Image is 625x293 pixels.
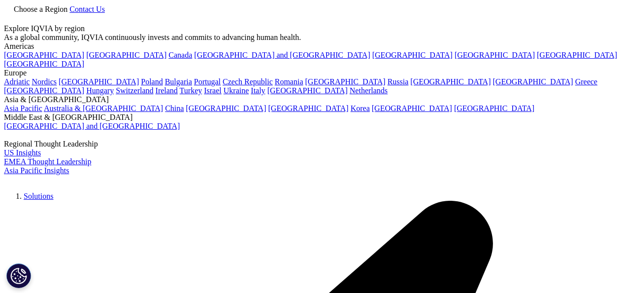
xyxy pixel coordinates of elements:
a: China [165,104,184,112]
div: Regional Thought Leadership [4,140,621,148]
a: [GEOGRAPHIC_DATA] [537,51,617,59]
div: Asia & [GEOGRAPHIC_DATA] [4,95,621,104]
a: Russia [388,77,409,86]
a: Bulgaria [165,77,192,86]
a: Adriatic [4,77,30,86]
a: Romania [275,77,303,86]
div: Europe [4,69,621,77]
a: Ireland [156,86,178,95]
a: Australia & [GEOGRAPHIC_DATA] [44,104,163,112]
a: Czech Republic [223,77,273,86]
a: Portugal [194,77,221,86]
a: Italy [251,86,265,95]
a: [GEOGRAPHIC_DATA] [268,104,349,112]
a: [GEOGRAPHIC_DATA] [410,77,491,86]
a: [GEOGRAPHIC_DATA] [267,86,348,95]
a: [GEOGRAPHIC_DATA] [372,51,453,59]
div: Americas [4,42,621,51]
a: Korea [351,104,370,112]
a: [GEOGRAPHIC_DATA] [372,104,452,112]
a: Contact Us [69,5,105,13]
a: Netherlands [350,86,388,95]
div: Explore IQVIA by region [4,24,621,33]
a: Canada [168,51,192,59]
a: [GEOGRAPHIC_DATA] and [GEOGRAPHIC_DATA] [4,122,180,130]
a: [GEOGRAPHIC_DATA] [454,104,534,112]
div: Middle East & [GEOGRAPHIC_DATA] [4,113,621,122]
a: Ukraine [224,86,249,95]
a: US Insights [4,148,41,157]
a: Hungary [86,86,114,95]
a: EMEA Thought Leadership [4,157,91,166]
a: [GEOGRAPHIC_DATA] [59,77,139,86]
a: Greece [575,77,597,86]
a: [GEOGRAPHIC_DATA] [4,86,84,95]
a: [GEOGRAPHIC_DATA] [493,77,573,86]
a: Nordics [32,77,57,86]
div: As a global community, IQVIA continuously invests and commits to advancing human health. [4,33,621,42]
button: Cookies Settings [6,263,31,288]
a: [GEOGRAPHIC_DATA] and [GEOGRAPHIC_DATA] [194,51,370,59]
a: [GEOGRAPHIC_DATA] [305,77,386,86]
a: Israel [204,86,222,95]
a: [GEOGRAPHIC_DATA] [4,51,84,59]
a: Poland [141,77,163,86]
a: [GEOGRAPHIC_DATA] [455,51,535,59]
a: [GEOGRAPHIC_DATA] [4,60,84,68]
a: Asia Pacific Insights [4,166,69,175]
span: Choose a Region [14,5,67,13]
a: [GEOGRAPHIC_DATA] [86,51,166,59]
a: Solutions [24,192,53,200]
a: Switzerland [116,86,153,95]
a: [GEOGRAPHIC_DATA] [186,104,266,112]
a: Asia Pacific [4,104,42,112]
a: Turkey [180,86,202,95]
